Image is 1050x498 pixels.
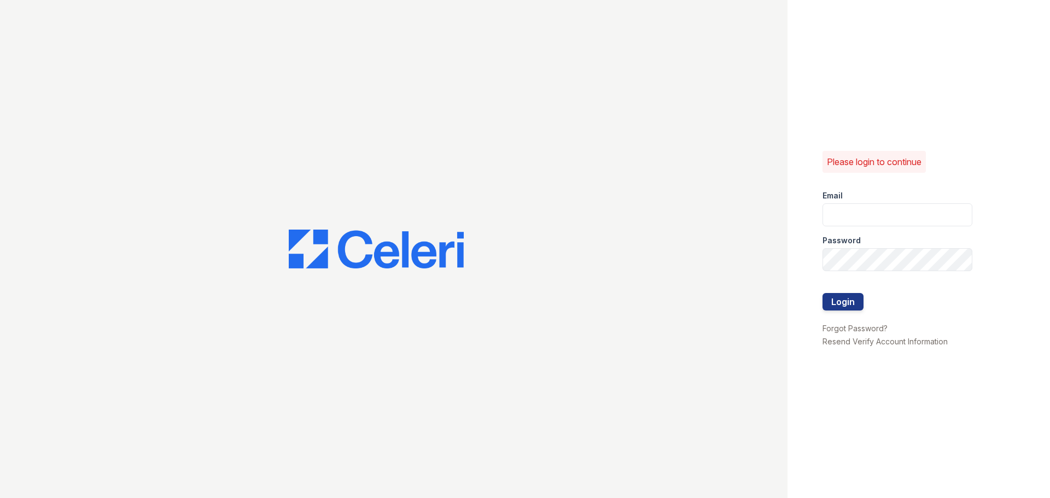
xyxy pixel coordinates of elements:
label: Email [822,190,843,201]
a: Forgot Password? [822,324,888,333]
img: CE_Logo_Blue-a8612792a0a2168367f1c8372b55b34899dd931a85d93a1a3d3e32e68fde9ad4.png [289,230,464,269]
a: Resend Verify Account Information [822,337,948,346]
p: Please login to continue [827,155,921,168]
label: Password [822,235,861,246]
button: Login [822,293,864,310]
